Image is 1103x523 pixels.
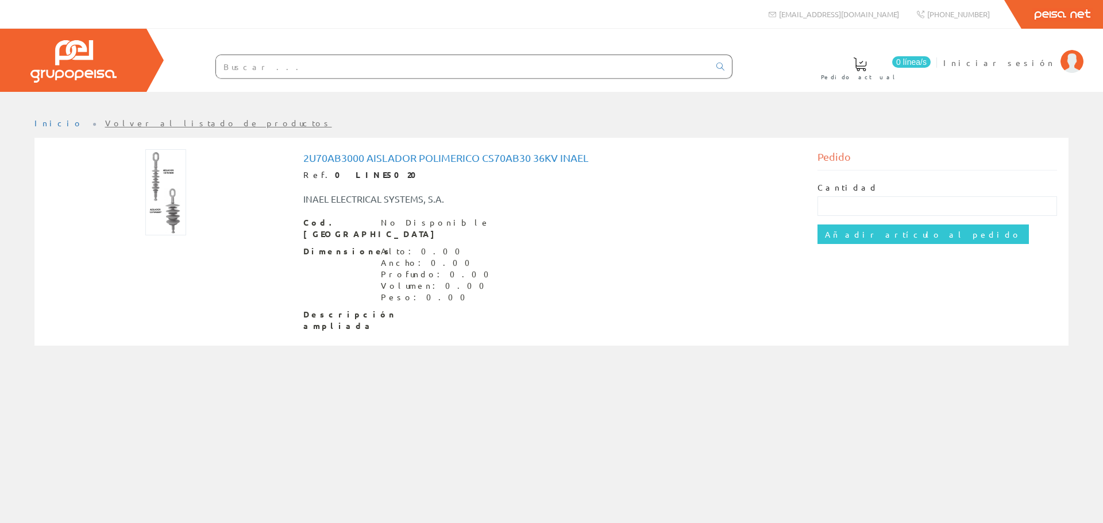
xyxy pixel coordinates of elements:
h1: 2u70ab3000 Aislador Polimerico Cs70ab30 36kv Inael [303,152,800,164]
span: [EMAIL_ADDRESS][DOMAIN_NAME] [779,9,899,19]
span: [PHONE_NUMBER] [927,9,990,19]
a: Inicio [34,118,83,128]
span: Dimensiones [303,246,372,257]
a: Volver al listado de productos [105,118,332,128]
div: Profundo: 0.00 [381,269,496,280]
span: Descripción ampliada [303,309,372,332]
a: Iniciar sesión [943,48,1083,59]
span: 0 línea/s [892,56,931,68]
span: Iniciar sesión [943,57,1055,68]
input: Añadir artículo al pedido [817,224,1029,244]
span: Cod. [GEOGRAPHIC_DATA] [303,217,372,240]
img: Grupo Peisa [30,40,117,83]
strong: 0 LINE5020 [335,169,424,180]
input: Buscar ... [216,55,709,78]
img: Foto artículo 2u70ab3000 Aislador Polimerico Cs70ab30 36kv Inael (71.107994389902x150) [145,149,186,235]
div: Alto: 0.00 [381,246,496,257]
div: No Disponible [381,217,490,228]
div: Pedido [817,149,1058,171]
label: Cantidad [817,182,878,193]
div: Ancho: 0.00 [381,257,496,269]
span: Pedido actual [821,71,899,83]
div: Peso: 0.00 [381,292,496,303]
div: Volumen: 0.00 [381,280,496,292]
div: INAEL ELECTRICAL SYSTEMS, S.A. [295,192,595,206]
div: Ref. [303,169,800,181]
